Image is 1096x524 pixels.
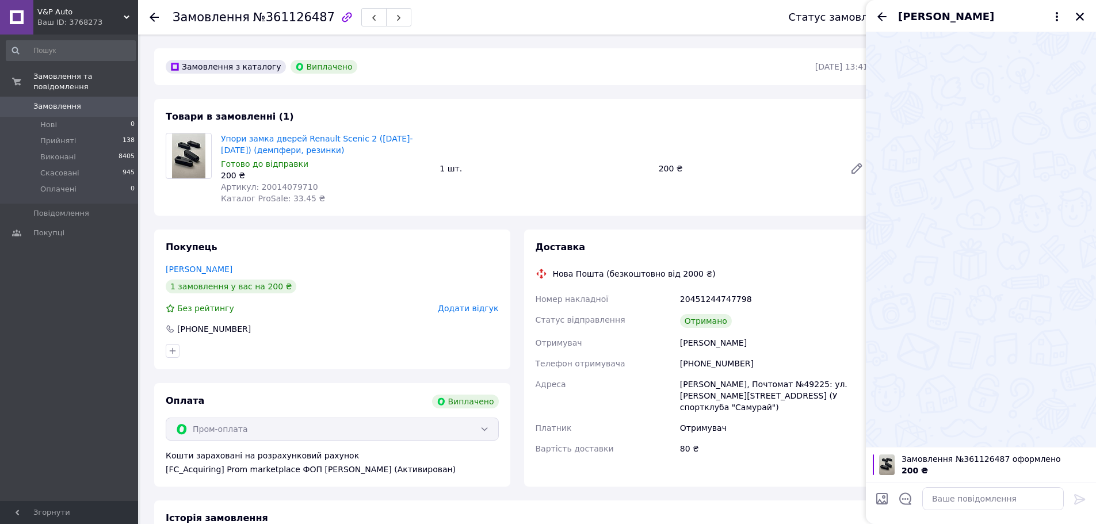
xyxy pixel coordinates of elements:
span: Покупець [166,242,217,253]
div: 1 замовлення у вас на 200 ₴ [166,280,296,293]
div: 200 ₴ [221,170,430,181]
span: 0 [131,120,135,130]
span: 0 [131,184,135,194]
div: [PHONE_NUMBER] [176,323,252,335]
img: 4615308007_w100_h100_upory-zamka-dveri.jpg [879,454,895,475]
div: Кошти зараховані на розрахунковий рахунок [166,450,499,475]
div: Нова Пошта (безкоштовно від 2000 ₴) [550,268,719,280]
time: [DATE] 13:41 [815,62,868,71]
div: Виплачено [291,60,357,74]
span: Оплата [166,395,204,406]
div: [PHONE_NUMBER] [678,353,870,374]
button: [PERSON_NAME] [898,9,1064,24]
div: 80 ₴ [678,438,870,459]
span: Виконані [40,152,76,162]
a: Редагувати [845,157,868,180]
div: [PERSON_NAME] [678,332,870,353]
div: 20451244747798 [678,289,870,309]
span: 138 [123,136,135,146]
div: Отримано [680,314,732,328]
div: Повернутися назад [150,12,159,23]
div: Виплачено [432,395,499,408]
span: Готово до відправки [221,159,308,169]
div: 200 ₴ [654,160,841,177]
div: Замовлення з каталогу [166,60,286,74]
span: Покупці [33,228,64,238]
div: Ваш ID: 3768273 [37,17,138,28]
span: V&P Auto [37,7,124,17]
span: Нові [40,120,57,130]
button: Відкрити шаблони відповідей [898,491,913,506]
span: Прийняті [40,136,76,146]
input: Пошук [6,40,136,61]
div: [PERSON_NAME], Почтомат №49225: ул. [PERSON_NAME][STREET_ADDRESS] (У спортклуба "Самурай") [678,374,870,418]
div: 1 шт. [435,160,654,177]
span: Замовлення та повідомлення [33,71,138,92]
a: [PERSON_NAME] [166,265,232,274]
img: Упори замка дверей Renault Scenic 2 (2003-2009) (демпфери, резинки) [172,133,206,178]
span: Отримувач [536,338,582,347]
span: Вартість доставки [536,444,614,453]
button: Назад [875,10,889,24]
span: Оплачені [40,184,77,194]
span: Товари в замовленні (1) [166,111,294,122]
span: Платник [536,423,572,433]
span: [PERSON_NAME] [898,9,994,24]
span: Доставка [536,242,586,253]
span: Адреса [536,380,566,389]
span: Замовлення [173,10,250,24]
span: Скасовані [40,168,79,178]
div: [FC_Acquiring] Prom marketplace ФОП [PERSON_NAME] (Активирован) [166,464,499,475]
span: 8405 [119,152,135,162]
span: 200 ₴ [902,466,928,475]
span: Замовлення №361126487 оформлено [902,453,1089,465]
span: Без рейтингу [177,304,234,313]
div: Статус замовлення [788,12,894,23]
span: №361126487 [253,10,335,24]
span: Замовлення [33,101,81,112]
span: Статус відправлення [536,315,625,324]
span: Телефон отримувача [536,359,625,368]
span: Каталог ProSale: 33.45 ₴ [221,194,325,203]
span: Повідомлення [33,208,89,219]
button: Закрити [1073,10,1087,24]
a: Упори замка дверей Renault Scenic 2 ([DATE]-[DATE]) (демпфери, резинки) [221,134,413,155]
span: Номер накладної [536,294,609,304]
span: Історія замовлення [166,512,268,523]
span: Додати відгук [438,304,498,313]
span: 945 [123,168,135,178]
div: Отримувач [678,418,870,438]
span: Артикул: 20014079710 [221,182,318,192]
